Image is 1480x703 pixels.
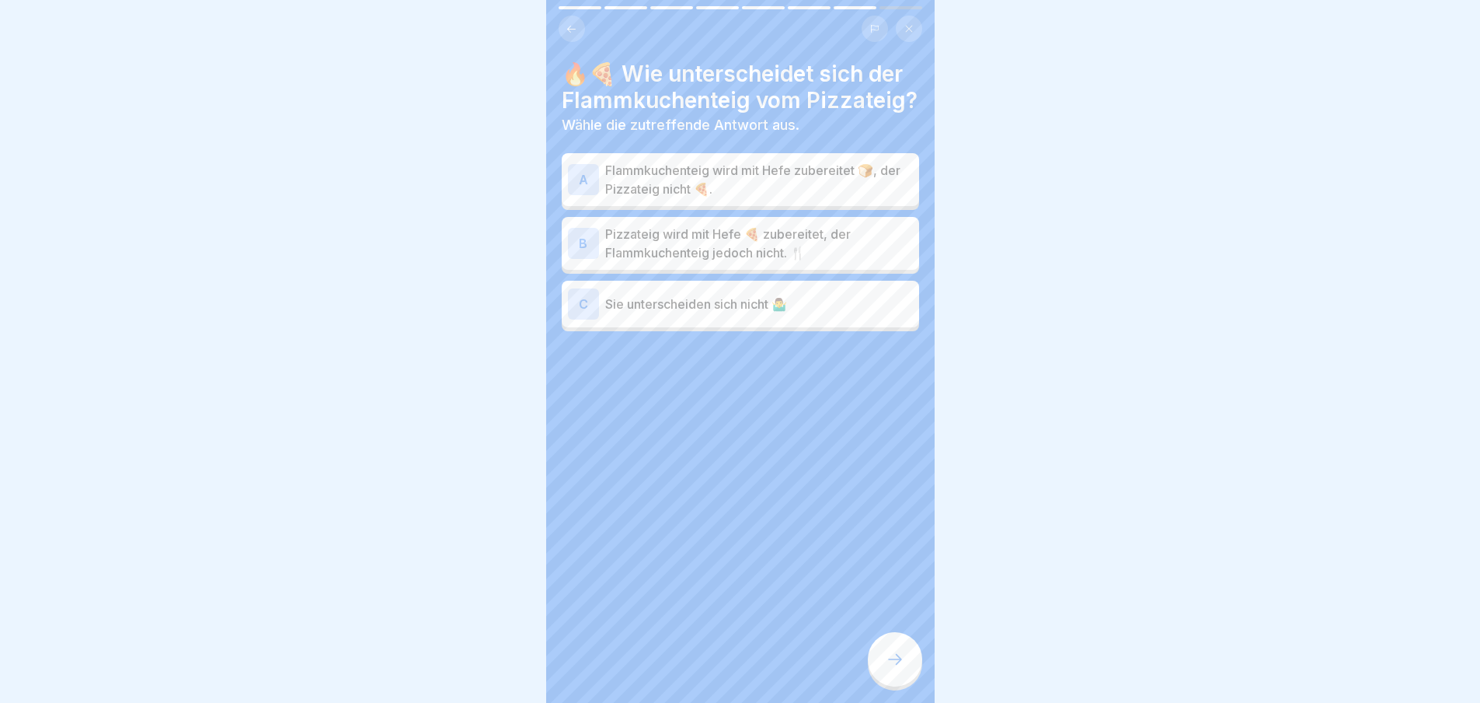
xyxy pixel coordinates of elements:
div: A [568,164,599,195]
h4: 🔥🍕 Wie unterscheidet sich der Flammkuchenteig vom Pizzateig? [562,61,919,114]
div: B [568,228,599,259]
div: C [568,289,599,320]
p: Wähle die zutreffende Antwort aus. [562,117,919,134]
p: Sie unterscheiden sich nicht 🤷‍♂️ [605,295,913,313]
p: Flammkuchenteig wird mit Hefe zubereitet 🍞, der Pizzateig nicht 🍕. [605,161,913,198]
p: Pizzateig wird mit Hefe 🍕 zubereitet, der Flammkuchenteig jedoch nicht. 🍴 [605,225,913,262]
